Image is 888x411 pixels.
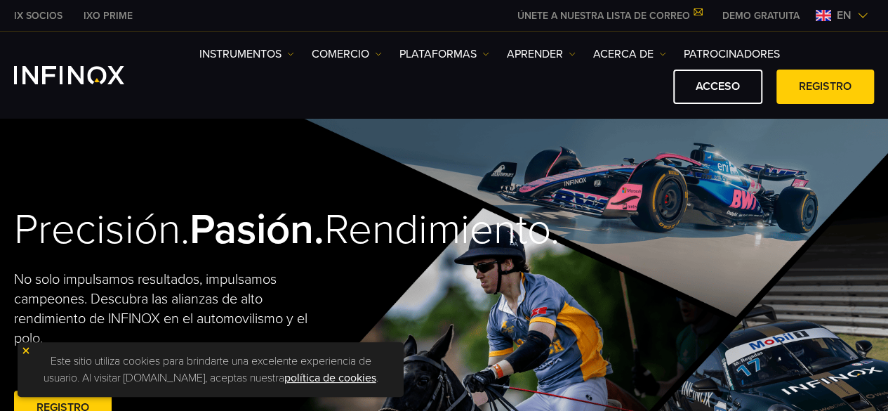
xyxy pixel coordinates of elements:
[14,10,62,22] font: IX SOCIOS
[507,46,576,63] a: Aprender
[696,79,740,93] font: ACCESO
[44,354,371,385] font: Este sitio utiliza cookies para brindarte una excelente experiencia de usuario. Al visitar [DOMAI...
[776,70,874,104] a: REGISTRO
[507,10,712,22] a: ÚNETE A NUESTRA LISTA DE CORREO
[199,46,294,63] a: Instrumentos
[190,204,324,255] font: Pasión.
[837,8,851,22] font: en
[324,204,559,255] font: Rendimiento.
[14,204,190,255] font: Precisión.
[376,371,378,385] font: .
[284,371,376,385] a: política de cookies
[84,10,133,22] font: IXO PRIME
[799,79,851,93] font: REGISTRO
[399,47,477,61] font: PLATAFORMAS
[312,46,382,63] a: COMERCIO
[684,47,780,61] font: PATROCINADORES
[312,47,369,61] font: COMERCIO
[199,47,281,61] font: Instrumentos
[507,47,563,61] font: Aprender
[593,47,654,61] font: ACERCA DE
[14,271,307,347] font: No solo impulsamos resultados, impulsamos campeones. Descubra las alianzas de alto rendimiento de...
[722,10,800,22] font: DEMO GRATUITA
[14,66,157,84] a: Logotipo de INFINOX
[399,46,489,63] a: PLATAFORMAS
[4,8,73,23] a: INFINOX
[517,10,690,22] font: ÚNETE A NUESTRA LISTA DE CORREO
[593,46,666,63] a: ACERCA DE
[712,8,810,23] a: MENÚ INFINOX
[673,70,762,104] a: ACCESO
[21,346,31,355] img: icono de cierre amarillo
[684,46,780,63] a: PATROCINADORES
[73,8,143,23] a: INFINOX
